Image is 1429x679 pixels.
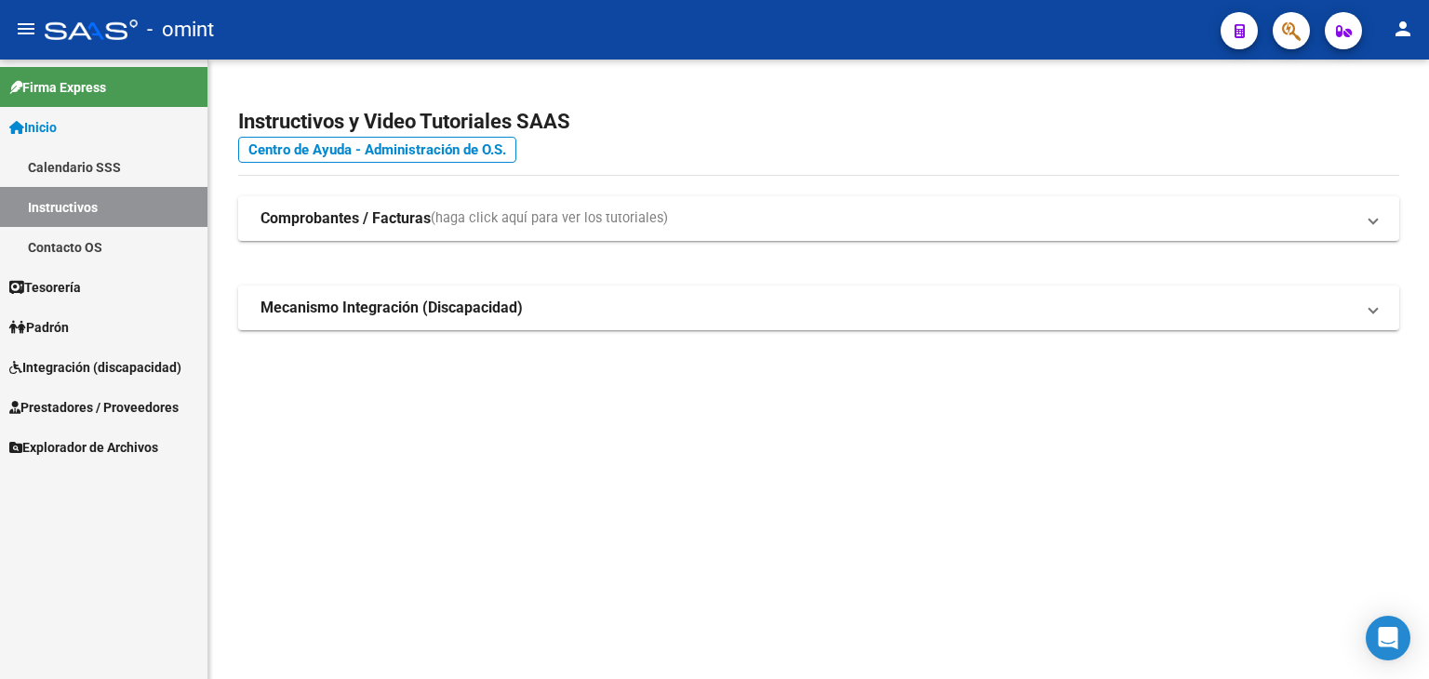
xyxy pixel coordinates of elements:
[15,18,37,40] mat-icon: menu
[238,196,1399,241] mat-expansion-panel-header: Comprobantes / Facturas(haga click aquí para ver los tutoriales)
[260,208,431,229] strong: Comprobantes / Facturas
[9,277,81,298] span: Tesorería
[9,397,179,418] span: Prestadores / Proveedores
[9,117,57,138] span: Inicio
[238,286,1399,330] mat-expansion-panel-header: Mecanismo Integración (Discapacidad)
[1366,616,1410,660] div: Open Intercom Messenger
[260,298,523,318] strong: Mecanismo Integración (Discapacidad)
[9,77,106,98] span: Firma Express
[9,437,158,458] span: Explorador de Archivos
[9,317,69,338] span: Padrón
[1392,18,1414,40] mat-icon: person
[238,104,1399,140] h2: Instructivos y Video Tutoriales SAAS
[431,208,668,229] span: (haga click aquí para ver los tutoriales)
[9,357,181,378] span: Integración (discapacidad)
[147,9,214,50] span: - omint
[238,137,516,163] a: Centro de Ayuda - Administración de O.S.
